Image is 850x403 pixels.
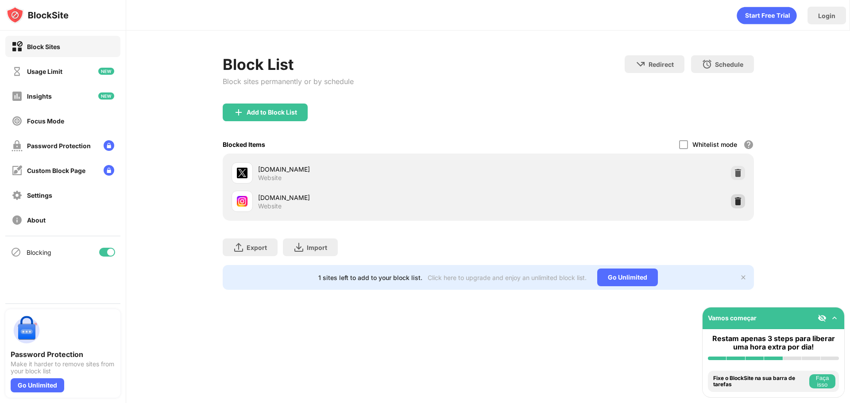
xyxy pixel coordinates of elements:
[737,7,797,24] div: animation
[98,68,114,75] img: new-icon.svg
[27,192,52,199] div: Settings
[708,334,839,351] div: Restam apenas 3 steps para liberar uma hora extra por dia!
[12,140,23,151] img: password-protection-off.svg
[6,6,69,24] img: logo-blocksite.svg
[258,202,282,210] div: Website
[11,247,21,257] img: blocking-icon.svg
[258,174,282,182] div: Website
[715,61,743,68] div: Schedule
[713,375,807,388] div: Fixe o BlockSite na sua barra de tarefas
[12,115,23,127] img: focus-off.svg
[11,361,115,375] div: Make it harder to remove sites from your block list
[27,167,85,174] div: Custom Block Page
[830,314,839,322] img: omni-setup-toggle.svg
[818,314,827,322] img: eye-not-visible.svg
[27,117,64,125] div: Focus Mode
[428,274,587,281] div: Click here to upgrade and enjoy an unlimited block list.
[27,43,60,50] div: Block Sites
[223,55,354,73] div: Block List
[247,244,267,251] div: Export
[818,12,835,19] div: Login
[11,315,42,346] img: push-password-protection.svg
[258,165,488,174] div: [DOMAIN_NAME]
[258,193,488,202] div: [DOMAIN_NAME]
[27,216,46,224] div: About
[649,61,674,68] div: Redirect
[12,91,23,102] img: insights-off.svg
[223,77,354,86] div: Block sites permanently or by schedule
[740,274,747,281] img: x-button.svg
[104,140,114,151] img: lock-menu.svg
[11,350,115,359] div: Password Protection
[11,378,64,392] div: Go Unlimited
[708,314,757,322] div: Vamos começar
[98,92,114,100] img: new-icon.svg
[27,68,62,75] div: Usage Limit
[27,249,51,256] div: Blocking
[809,374,835,388] button: Faça isso
[237,168,247,178] img: favicons
[12,215,23,226] img: about-off.svg
[12,41,23,52] img: block-on.svg
[307,244,327,251] div: Import
[12,66,23,77] img: time-usage-off.svg
[692,141,737,148] div: Whitelist mode
[27,92,52,100] div: Insights
[318,274,422,281] div: 1 sites left to add to your block list.
[247,109,297,116] div: Add to Block List
[223,141,265,148] div: Blocked Items
[237,196,247,207] img: favicons
[12,190,23,201] img: settings-off.svg
[27,142,91,150] div: Password Protection
[597,269,658,286] div: Go Unlimited
[104,165,114,176] img: lock-menu.svg
[12,165,23,176] img: customize-block-page-off.svg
